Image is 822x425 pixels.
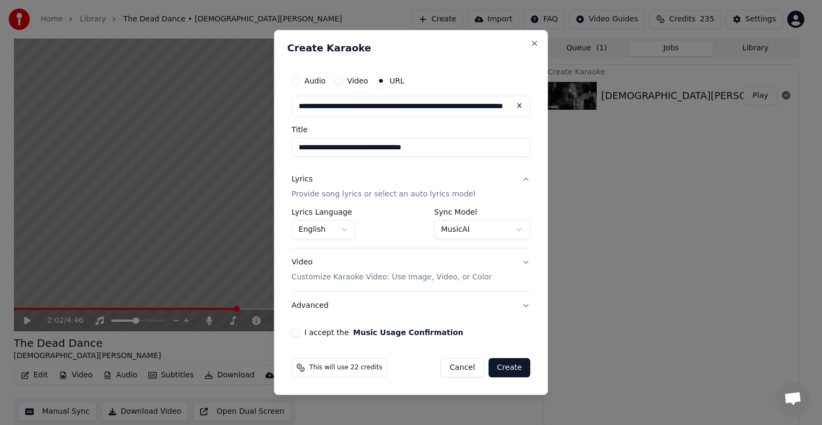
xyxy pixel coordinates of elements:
[292,272,492,283] p: Customize Karaoke Video: Use Image, Video, or Color
[440,358,484,377] button: Cancel
[489,358,531,377] button: Create
[434,208,530,216] label: Sync Model
[347,77,368,85] label: Video
[292,126,530,133] label: Title
[292,174,313,185] div: Lyrics
[292,248,530,291] button: VideoCustomize Karaoke Video: Use Image, Video, or Color
[292,208,356,216] label: Lyrics Language
[292,292,530,320] button: Advanced
[292,257,492,283] div: Video
[305,77,326,85] label: Audio
[309,363,383,372] span: This will use 22 credits
[292,208,530,248] div: LyricsProvide song lyrics or select an auto lyrics model
[305,329,463,336] label: I accept the
[292,165,530,208] button: LyricsProvide song lyrics or select an auto lyrics model
[287,43,535,53] h2: Create Karaoke
[292,189,475,200] p: Provide song lyrics or select an auto lyrics model
[353,329,463,336] button: I accept the
[390,77,405,85] label: URL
